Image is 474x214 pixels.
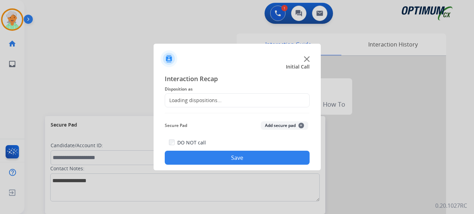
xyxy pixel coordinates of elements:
span: Interaction Recap [165,74,310,85]
span: Initial Call [286,63,310,70]
span: Secure Pad [165,121,187,130]
div: Loading dispositions... [165,97,222,104]
button: Save [165,151,310,165]
button: Add secure pad+ [261,121,308,130]
span: Disposition as [165,85,310,93]
span: + [298,123,304,128]
p: 0.20.1027RC [435,201,467,210]
label: DO NOT call [177,139,206,146]
img: contactIcon [161,50,177,67]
